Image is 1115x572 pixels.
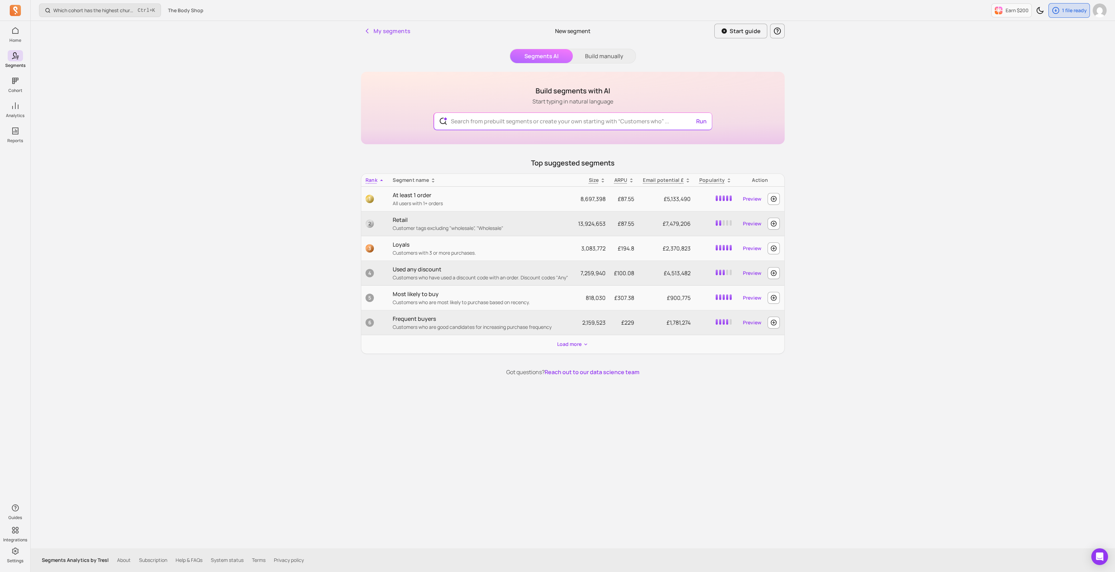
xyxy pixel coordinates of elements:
[393,216,569,224] p: Retail
[393,249,569,256] p: Customers with 3 or more purchases.
[1033,3,1047,17] button: Toggle dark mode
[730,27,761,35] p: Start guide
[740,177,780,184] div: Action
[393,274,569,281] p: Customers who have used a discount code with an order. Discount codes "Any"
[366,177,377,183] span: Rank
[618,245,634,252] span: £194.8
[176,557,202,564] a: Help & FAQs
[366,318,374,327] span: 6
[366,195,374,203] span: 1
[5,63,25,68] p: Segments
[8,501,23,522] button: Guides
[555,27,591,35] p: New segment
[618,195,634,203] span: £87.55
[740,217,764,230] a: Preview
[589,177,599,183] span: Size
[580,195,606,203] span: 8,697,398
[1093,3,1107,17] img: avatar
[740,267,764,279] a: Preview
[42,557,109,564] p: Segments Analytics by Tresl
[3,537,27,543] p: Integrations
[643,177,684,184] p: Email potential £
[699,177,725,184] p: Popularity
[139,557,167,564] a: Subscription
[361,368,785,376] p: Got questions?
[582,319,606,326] span: 2,159,523
[664,195,691,203] span: £5,133,490
[1006,7,1029,14] p: Earn $200
[366,219,374,228] span: 2
[39,3,161,17] button: Which cohort has the highest churn rate?Ctrl+K
[274,557,304,564] a: Privacy policy
[664,269,691,277] span: £4,513,482
[393,290,569,298] p: Most likely to buy
[168,7,203,14] span: The Body Shop
[252,557,266,564] a: Terms
[138,7,155,14] span: +
[393,225,569,232] p: Customer tags excluding "wholesale", "Wholesale"
[532,86,613,96] h1: Build segments with AI
[393,191,569,199] p: At least 1 order
[211,557,244,564] a: System status
[578,220,606,227] span: 13,924,653
[138,7,149,14] kbd: Ctrl
[6,113,24,118] p: Analytics
[667,319,691,326] span: £1,781,274
[1091,548,1108,565] div: Open Intercom Messenger
[361,158,785,168] p: Top suggested segments
[1048,3,1090,18] button: 1 file ready
[545,368,639,376] button: Reach out to our data science team
[618,220,634,227] span: £87.55
[663,220,691,227] span: £7,479,206
[361,24,413,38] button: My segments
[621,319,634,326] span: £229
[532,97,613,106] p: Start typing in natural language
[393,200,569,207] p: All users with 1+ orders
[393,299,569,306] p: Customers who are most likely to purchase based on recency.
[393,324,569,331] p: Customers who are good candidates for increasing purchase frequency
[393,315,569,323] p: Frequent buyers
[614,177,628,184] p: ARPU
[740,193,764,205] a: Preview
[586,294,606,302] span: 818,030
[667,294,691,302] span: £900,775
[510,49,573,63] button: Segments AI
[740,292,764,304] a: Preview
[9,38,21,43] p: Home
[581,245,606,252] span: 3,083,772
[366,244,374,253] span: 3
[117,557,131,564] a: About
[740,242,764,255] a: Preview
[393,240,569,249] p: Loyals
[614,294,634,302] span: £307.38
[366,294,374,302] span: 5
[445,113,701,130] input: Search from prebuilt segments or create your own starting with “Customers who” ...
[53,7,135,14] p: Which cohort has the highest churn rate?
[152,8,155,13] kbd: K
[554,338,591,351] button: Load more
[8,515,22,520] p: Guides
[573,49,636,63] button: Build manually
[393,265,569,273] p: Used any discount
[714,24,767,38] button: Start guide
[8,88,22,93] p: Cohort
[991,3,1032,17] button: Earn $200
[7,138,23,144] p: Reports
[1062,7,1087,14] p: 1 file ready
[614,269,634,277] span: £100.08
[580,269,606,277] span: 7,259,940
[393,177,569,184] div: Segment name
[693,114,709,128] button: Run
[740,316,764,329] a: Preview
[366,269,374,277] span: 4
[7,558,23,564] p: Settings
[164,4,208,17] button: The Body Shop
[663,245,691,252] span: £2,370,823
